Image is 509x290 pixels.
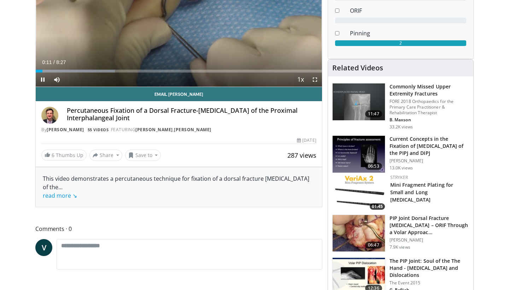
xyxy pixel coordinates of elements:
p: [PERSON_NAME] [390,158,469,164]
span: Comments 0 [35,224,322,233]
dd: ORIF [345,6,472,15]
a: V [35,239,52,256]
button: Fullscreen [308,72,322,87]
button: Save to [125,150,161,161]
a: 06:53 Current Concepts in the Fixation of [MEDICAL_DATA] of the PIPJ and DIPJ [PERSON_NAME] 13.0K... [332,135,469,173]
p: FORE 2018 Orthopaedics for the Primary Care Practitioner & Rehabilitation Therapist [390,99,469,116]
div: This video demonstrates a percutaneous technique for fixation of a dorsal fracture [MEDICAL_DATA]... [43,174,315,200]
dd: Pinning [345,29,472,37]
h4: Percutaneous Fixation of a Dorsal Fracture-[MEDICAL_DATA] of the Proximal Interphalangeal Joint [67,107,316,122]
span: 06:53 [365,163,382,170]
span: 8:27 [56,59,66,65]
p: 7.9K views [390,244,410,250]
span: ... [43,183,77,199]
a: [PERSON_NAME] [135,127,173,133]
button: Mute [50,72,64,87]
img: b37175e7-6a0c-4ed3-b9ce-2cebafe6c791.150x105_q85_crop-smart_upscale.jpg [334,174,387,211]
a: 01:45 [334,174,387,211]
span: 11:47 [365,110,382,117]
a: 11:47 Commonly Missed Upper Extremity Fractures FORE 2018 Orthopaedics for the Primary Care Pract... [332,83,469,130]
img: Avatar [41,107,58,124]
span: 6 [52,152,54,158]
h3: The PIP Joint: Soul of the The Hand - [MEDICAL_DATA] and Dislocations [390,257,469,279]
p: The Event 2015 [390,280,469,286]
h3: PIP Joint Dorsal Fracture [MEDICAL_DATA] – ORIF Through a Volar Approac… [390,215,469,236]
h3: Commonly Missed Upper Extremity Fractures [390,83,469,97]
img: f4f187e0-a7ee-4a87-9585-1c91537b163d.150x105_q85_crop-smart_upscale.jpg [333,215,385,252]
p: 33.2K views [390,124,413,130]
img: b2c65235-e098-4cd2-ab0f-914df5e3e270.150x105_q85_crop-smart_upscale.jpg [333,83,385,120]
h4: Related Videos [332,64,383,72]
a: Stryker [390,174,408,180]
a: [PERSON_NAME] [47,127,84,133]
p: 13.0K views [390,165,413,171]
span: 287 views [287,151,316,159]
button: Share [89,150,122,161]
span: 06:47 [365,242,382,249]
div: Progress Bar [36,70,322,72]
span: / [53,59,55,65]
img: 1e755709-254a-4930-be7d-aa5fbb173ea9.150x105_q85_crop-smart_upscale.jpg [333,136,385,173]
p: [PERSON_NAME] [390,237,469,243]
div: By FEATURING , [41,127,316,133]
div: 2 [335,40,466,46]
a: read more ↘ [43,192,77,199]
h3: Current Concepts in the Fixation of [MEDICAL_DATA] of the PIPJ and DIPJ [390,135,469,157]
a: 06:47 PIP Joint Dorsal Fracture [MEDICAL_DATA] – ORIF Through a Volar Approac… [PERSON_NAME] 7.9K... [332,215,469,252]
a: Mini Fragment Plating for Small and Long [MEDICAL_DATA] [390,181,454,203]
div: [DATE] [297,137,316,144]
a: 55 Videos [85,127,111,133]
p: B. Maxson [390,117,469,123]
a: Email [PERSON_NAME] [36,87,322,101]
span: 01:45 [370,203,385,210]
span: 0:11 [42,59,52,65]
a: 6 Thumbs Up [41,150,87,161]
a: [PERSON_NAME] [174,127,211,133]
button: Pause [36,72,50,87]
button: Playback Rate [294,72,308,87]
